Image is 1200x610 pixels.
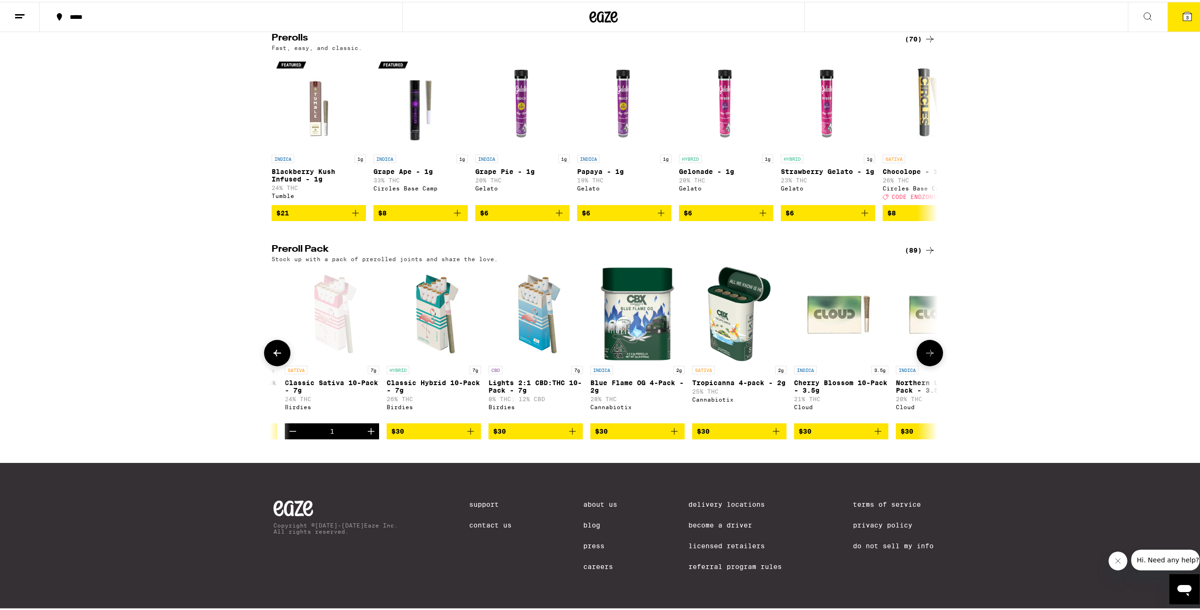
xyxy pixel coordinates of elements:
[590,265,685,421] a: Open page for Blue Flame OG 4-Pack - 2g from Cannabiotix
[853,499,934,506] a: Terms of Service
[577,54,671,148] img: Gelato - Papaya - 1g
[896,265,990,359] img: Cloud - Northern Lights 10-Pack - 3.5g
[577,153,600,161] p: INDICA
[577,166,671,173] p: Papaya - 1g
[373,153,396,161] p: INDICA
[781,54,875,148] img: Gelato - Strawberry Gelato - 1g
[905,243,935,254] a: (89)
[892,192,937,198] span: CODE ENDZONE
[896,364,919,372] p: INDICA
[794,394,888,400] p: 21% THC
[475,153,498,161] p: INDICA
[272,191,366,197] div: Tumble
[583,561,617,569] a: Careers
[493,426,506,433] span: $30
[470,364,481,372] p: 7g
[590,402,685,408] div: Cannabiotix
[887,207,896,215] span: $8
[373,175,468,181] p: 33% THC
[475,166,570,173] p: Grape Pie - 1g
[488,364,503,372] p: CBD
[679,166,773,173] p: Gelonade - 1g
[272,166,366,181] p: Blackberry Kush Infused - 1g
[896,394,990,400] p: 20% THC
[679,203,773,219] button: Add to bag
[883,175,977,181] p: 26% THC
[387,402,481,408] div: Birdies
[883,54,977,148] img: Circles Base Camp - Chocolope - 1g
[475,203,570,219] button: Add to bag
[692,265,786,421] a: Open page for Tropicanna 4-pack - 2g from Cannabiotix
[373,166,468,173] p: Grape Ape - 1g
[387,265,481,359] img: Birdies - Classic Hybrid 10-Pack - 7g
[475,54,570,203] a: Open page for Grape Pie - 1g from Gelato
[600,265,675,359] img: Cannabiotix - Blue Flame OG 4-Pack - 2g
[272,203,366,219] button: Add to bag
[475,54,570,148] img: Gelato - Grape Pie - 1g
[387,421,481,437] button: Add to bag
[688,540,782,548] a: Licensed Retailers
[799,426,811,433] span: $30
[679,183,773,190] div: Gelato
[883,166,977,173] p: Chocolope - 1g
[272,153,294,161] p: INDICA
[387,377,481,392] p: Classic Hybrid 10-Pack - 7g
[781,175,875,181] p: 23% THC
[475,175,570,181] p: 20% THC
[853,519,934,527] a: Privacy Policy
[583,499,617,506] a: About Us
[272,243,889,254] h2: Preroll Pack
[272,54,366,148] img: Tumble - Blackberry Kush Infused - 1g
[387,265,481,421] a: Open page for Classic Hybrid 10-Pack - 7g from Birdies
[883,54,977,203] a: Open page for Chocolope - 1g from Circles Base Camp
[794,421,888,437] button: Add to bag
[871,364,888,372] p: 3.5g
[391,426,404,433] span: $30
[679,175,773,181] p: 20% THC
[781,203,875,219] button: Add to bag
[590,364,613,372] p: INDICA
[794,364,817,372] p: INDICA
[1186,13,1189,18] span: 3
[577,183,671,190] div: Gelato
[1131,548,1200,569] iframe: Message from company
[762,153,773,161] p: 1g
[469,499,512,506] a: Support
[1169,572,1200,602] iframe: Button to launch messaging window
[285,377,379,392] p: Classic Sativa 10-Pack - 7g
[475,183,570,190] div: Gelato
[577,203,671,219] button: Add to bag
[368,364,379,372] p: 7g
[896,402,990,408] div: Cloud
[853,540,934,548] a: Do Not Sell My Info
[590,394,685,400] p: 28% THC
[660,153,671,161] p: 1g
[273,520,398,533] p: Copyright © [DATE]-[DATE] Eaze Inc. All rights reserved.
[387,394,481,400] p: 26% THC
[794,402,888,408] div: Cloud
[794,377,888,392] p: Cherry Blossom 10-Pack - 3.5g
[272,183,366,189] p: 24% THC
[583,519,617,527] a: Blog
[373,54,468,203] a: Open page for Grape Ape - 1g from Circles Base Camp
[583,540,617,548] a: Press
[378,207,387,215] span: $8
[781,166,875,173] p: Strawberry Gelato - 1g
[582,207,590,215] span: $6
[330,426,334,433] div: 1
[781,153,803,161] p: HYBRID
[781,183,875,190] div: Gelato
[571,364,583,372] p: 7g
[692,377,786,385] p: Tropicanna 4-pack - 2g
[285,265,379,421] a: Open page for Classic Sativa 10-Pack - 7g from Birdies
[905,32,935,43] div: (70)
[688,561,782,569] a: Referral Program Rules
[688,499,782,506] a: Delivery Locations
[692,364,715,372] p: SATIVA
[285,402,379,408] div: Birdies
[692,421,786,437] button: Add to bag
[883,183,977,190] div: Circles Base Camp
[272,254,498,260] p: Stock up with a pack of prerolled joints and share the love.
[577,175,671,181] p: 19% THC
